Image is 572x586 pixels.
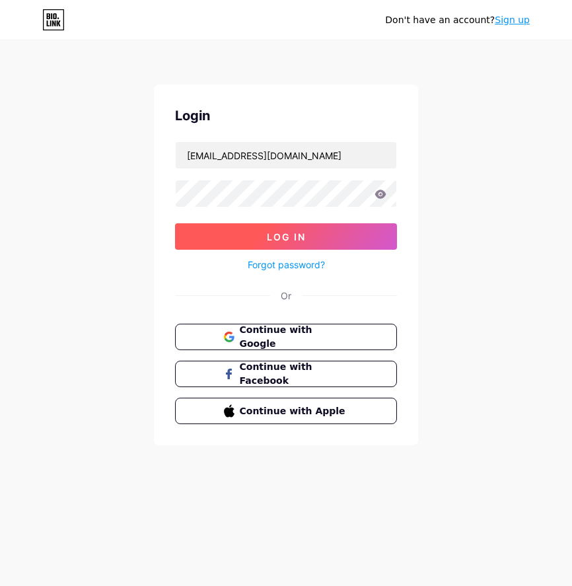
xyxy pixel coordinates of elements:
span: Log In [267,231,306,242]
div: Don't have an account? [385,13,530,27]
a: Sign up [495,15,530,25]
button: Continue with Facebook [175,361,397,387]
input: Username [176,142,396,168]
div: Or [281,289,291,303]
span: Continue with Apple [240,404,349,418]
div: Login [175,106,397,126]
button: Log In [175,223,397,250]
button: Continue with Google [175,324,397,350]
a: Forgot password? [248,258,325,272]
span: Continue with Google [240,323,349,351]
button: Continue with Apple [175,398,397,424]
span: Continue with Facebook [240,360,349,388]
